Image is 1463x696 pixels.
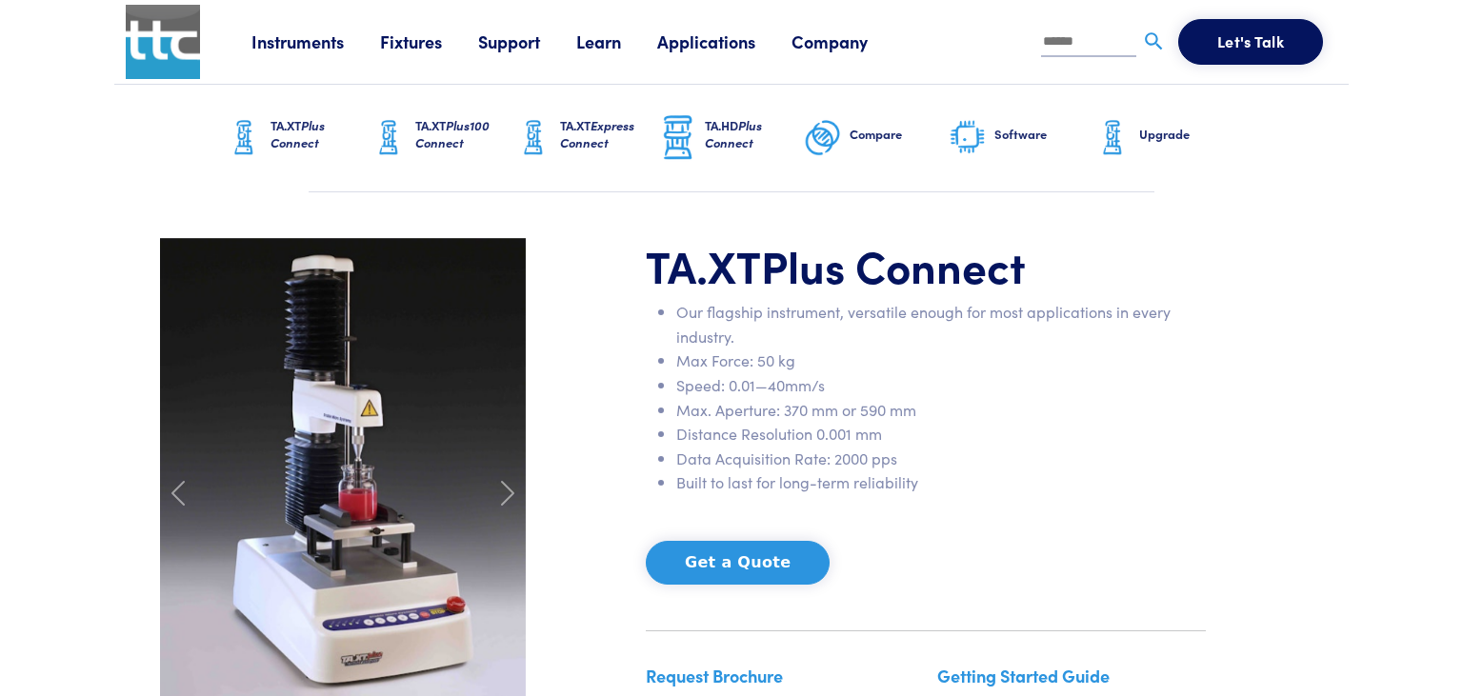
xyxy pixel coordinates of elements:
[251,30,380,53] a: Instruments
[676,398,1206,423] li: Max. Aperture: 370 mm or 590 mm
[271,116,325,151] span: Plus Connect
[1093,114,1132,162] img: ta-xt-graphic.png
[761,234,1026,295] span: Plus Connect
[415,117,514,151] h6: TA.XT
[576,30,657,53] a: Learn
[949,118,987,158] img: software-graphic.png
[646,664,783,687] a: Request Brochure
[804,85,949,191] a: Compare
[380,30,478,53] a: Fixtures
[994,126,1093,143] h6: Software
[659,113,697,163] img: ta-hd-graphic.png
[225,85,370,191] a: TA.XTPlus Connect
[705,116,762,151] span: Plus Connect
[478,30,576,53] a: Support
[676,300,1206,348] li: Our flagship instrument, versatile enough for most applications in every industry.
[646,541,830,585] button: Get a Quote
[126,5,200,79] img: ttc_logo_1x1_v1.0.png
[271,117,370,151] h6: TA.XT
[676,422,1206,447] li: Distance Resolution 0.001 mm
[676,447,1206,471] li: Data Acquisition Rate: 2000 pps
[370,114,408,162] img: ta-xt-graphic.png
[415,116,490,151] span: Plus100 Connect
[370,85,514,191] a: TA.XTPlus100 Connect
[1093,85,1238,191] a: Upgrade
[514,85,659,191] a: TA.XTExpress Connect
[949,85,1093,191] a: Software
[659,85,804,191] a: TA.HDPlus Connect
[514,114,552,162] img: ta-xt-graphic.png
[1139,126,1238,143] h6: Upgrade
[1178,19,1323,65] button: Let's Talk
[560,116,634,151] span: Express Connect
[705,117,804,151] h6: TA.HD
[937,664,1110,687] a: Getting Started Guide
[850,126,949,143] h6: Compare
[657,30,792,53] a: Applications
[225,114,263,162] img: ta-xt-graphic.png
[676,373,1206,398] li: Speed: 0.01—40mm/s
[646,238,1206,293] h1: TA.XT
[792,30,904,53] a: Company
[676,470,1206,495] li: Built to last for long-term reliability
[804,114,842,162] img: compare-graphic.png
[676,348,1206,373] li: Max Force: 50 kg
[560,117,659,151] h6: TA.XT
